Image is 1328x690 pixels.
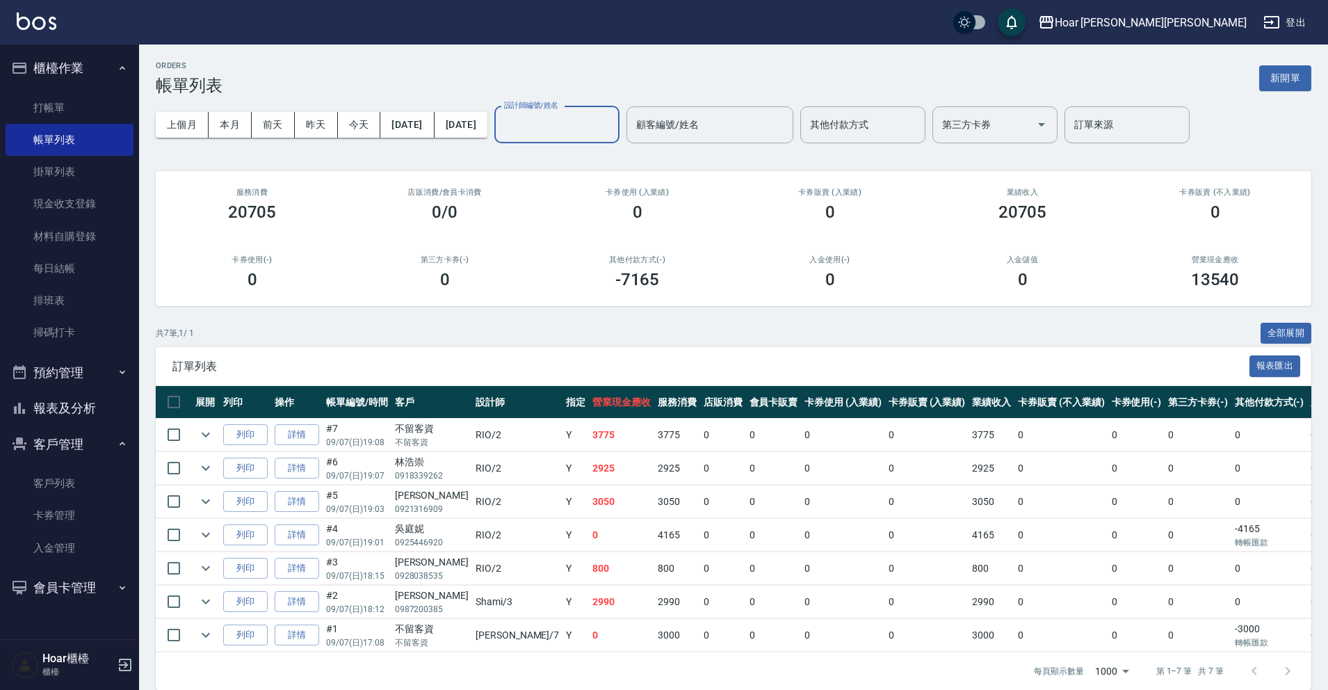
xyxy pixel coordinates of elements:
th: 卡券販賣 (入業績) [885,386,969,419]
td: Y [562,419,589,451]
td: 0 [700,486,746,518]
td: 0 [1014,586,1108,618]
h3: 0 [825,270,835,289]
h3: 0 [248,270,257,289]
button: [DATE] [380,112,434,138]
th: 客戶 [391,386,472,419]
p: 09/07 (日) 18:12 [326,603,388,616]
button: 報表匯出 [1249,355,1301,377]
h5: Hoar櫃檯 [42,652,113,666]
td: #4 [323,519,391,552]
button: expand row [195,558,216,579]
h2: 第三方卡券(-) [365,255,524,264]
td: 0 [1108,619,1165,652]
td: 0 [885,619,969,652]
td: 0 [746,452,802,485]
td: 800 [654,552,700,585]
button: 櫃檯作業 [6,50,133,86]
td: 0 [746,586,802,618]
button: expand row [195,424,216,445]
th: 會員卡販賣 [746,386,802,419]
button: 新開單 [1259,65,1311,91]
h2: 營業現金應收 [1135,255,1295,264]
td: #7 [323,419,391,451]
button: expand row [195,625,216,645]
button: Hoar [PERSON_NAME][PERSON_NAME] [1033,8,1252,37]
button: 全部展開 [1261,323,1312,344]
h2: 卡券販賣 (不入業績) [1135,188,1295,197]
td: RIO /2 [472,552,562,585]
td: 0 [801,552,885,585]
div: 1000 [1090,652,1134,690]
td: 2925 [654,452,700,485]
h2: 其他付款方式(-) [558,255,717,264]
a: 排班表 [6,284,133,316]
a: 掛單列表 [6,156,133,188]
h2: 卡券販賣 (入業績) [750,188,909,197]
button: 列印 [223,625,268,646]
td: 0 [1014,552,1108,585]
p: 09/07 (日) 19:07 [326,470,388,482]
td: 0 [1108,586,1165,618]
td: 3775 [969,419,1014,451]
img: Logo [17,13,56,30]
h2: 業績收入 [943,188,1102,197]
a: 打帳單 [6,92,133,124]
th: 第三方卡券(-) [1165,386,1231,419]
div: [PERSON_NAME] [395,488,469,503]
th: 營業現金應收 [589,386,654,419]
button: expand row [195,491,216,512]
a: 卡券管理 [6,499,133,531]
button: 上個月 [156,112,209,138]
p: 櫃檯 [42,666,113,678]
button: 預約管理 [6,355,133,391]
td: 0 [801,486,885,518]
p: 每頁顯示數量 [1034,665,1084,677]
th: 卡券使用 (入業績) [801,386,885,419]
a: 詳情 [275,458,319,479]
td: 0 [885,519,969,552]
h3: 0 [1018,270,1028,289]
td: RIO /2 [472,486,562,518]
button: expand row [195,591,216,612]
td: 0 [801,452,885,485]
td: 0 [1165,486,1231,518]
td: 0 [589,619,654,652]
button: 登出 [1258,10,1311,35]
td: Shami /3 [472,586,562,618]
h3: 服務消費 [172,188,332,197]
th: 指定 [562,386,589,419]
a: 掃碼打卡 [6,316,133,348]
h3: 帳單列表 [156,76,222,95]
td: RIO /2 [472,519,562,552]
th: 設計師 [472,386,562,419]
td: Y [562,586,589,618]
button: 會員卡管理 [6,570,133,606]
p: 09/07 (日) 19:08 [326,436,388,449]
p: 0987200385 [395,603,469,616]
p: 轉帳匯款 [1235,636,1304,649]
td: 0 [1165,619,1231,652]
td: 4165 [969,519,1014,552]
td: 0 [885,552,969,585]
td: 0 [1231,586,1308,618]
button: 本月 [209,112,252,138]
th: 列印 [220,386,271,419]
td: 0 [1231,552,1308,585]
a: 客戶列表 [6,467,133,499]
th: 展開 [192,386,220,419]
button: expand row [195,458,216,479]
td: #1 [323,619,391,652]
td: 0 [1165,586,1231,618]
td: 0 [1014,619,1108,652]
td: 0 [801,519,885,552]
img: Person [11,651,39,679]
a: 每日結帳 [6,252,133,284]
p: 09/07 (日) 18:15 [326,570,388,582]
td: 0 [885,452,969,485]
td: 0 [801,619,885,652]
p: 0928038535 [395,570,469,582]
td: RIO /2 [472,452,562,485]
td: 800 [969,552,1014,585]
span: 訂單列表 [172,360,1249,374]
